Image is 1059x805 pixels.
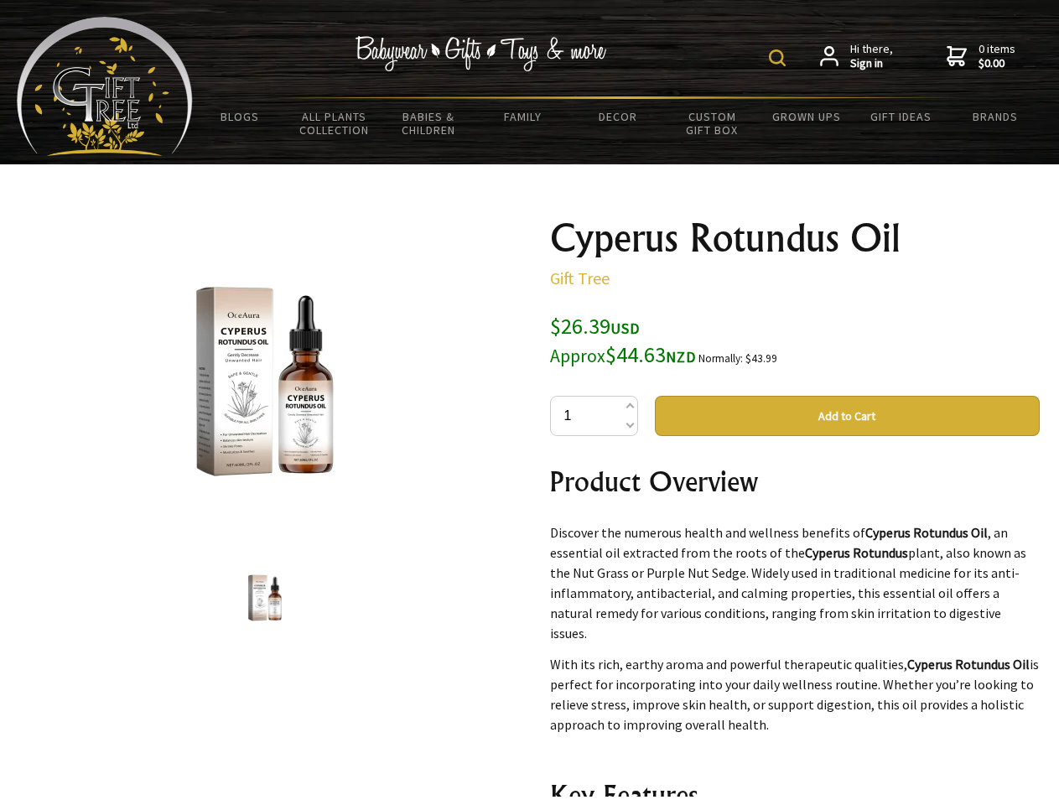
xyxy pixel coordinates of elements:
[820,42,893,71] a: Hi there,Sign in
[356,36,607,71] img: Babywear - Gifts - Toys & more
[698,351,777,366] small: Normally: $43.99
[476,99,571,134] a: Family
[550,654,1040,735] p: With its rich, earthy aroma and powerful therapeutic qualities, is perfect for incorporating into...
[550,312,696,368] span: $26.39 $44.63
[550,461,1040,501] h2: Product Overview
[850,42,893,71] span: Hi there,
[610,319,640,338] span: USD
[854,99,948,134] a: Gift Ideas
[655,396,1040,436] button: Add to Cart
[193,99,288,134] a: BLOGS
[865,524,988,541] strong: Cyperus Rotundus Oil
[382,99,476,148] a: Babies & Children
[805,544,908,561] strong: Cyperus Rotundus
[134,251,396,512] img: Cyperus Rotundus Oil
[948,99,1043,134] a: Brands
[665,99,760,148] a: Custom Gift Box
[550,345,605,367] small: Approx
[769,49,786,66] img: product search
[233,566,297,630] img: Cyperus Rotundus Oil
[907,656,1030,673] strong: Cyperus Rotundus Oil
[666,347,696,366] span: NZD
[550,267,610,288] a: Gift Tree
[17,17,193,156] img: Babyware - Gifts - Toys and more...
[759,99,854,134] a: Grown Ups
[850,56,893,71] strong: Sign in
[550,522,1040,643] p: Discover the numerous health and wellness benefits of , an essential oil extracted from the roots...
[288,99,382,148] a: All Plants Collection
[570,99,665,134] a: Decor
[550,218,1040,258] h1: Cyperus Rotundus Oil
[979,41,1015,71] span: 0 items
[947,42,1015,71] a: 0 items$0.00
[979,56,1015,71] strong: $0.00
